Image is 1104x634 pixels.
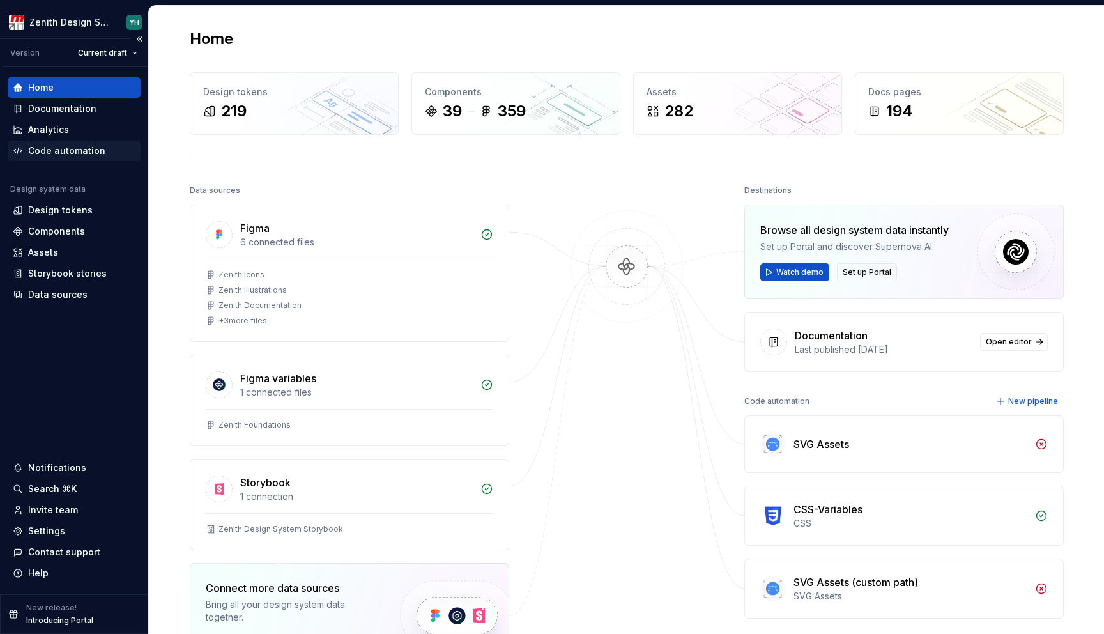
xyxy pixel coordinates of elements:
[190,205,509,342] a: Figma6 connected filesZenith IconsZenith IllustrationsZenith Documentation+3more files
[240,371,316,386] div: Figma variables
[633,72,842,135] a: Assets282
[8,200,141,220] a: Design tokens
[221,101,247,121] div: 219
[190,29,233,49] h2: Home
[190,355,509,446] a: Figma variables1 connected filesZenith Foundations
[980,333,1048,351] a: Open editor
[992,392,1064,410] button: New pipeline
[837,263,897,281] button: Set up Portal
[190,72,399,135] a: Design tokens219
[28,483,77,495] div: Search ⌘K
[28,81,54,94] div: Home
[190,182,240,199] div: Data sources
[8,221,141,242] a: Components
[1008,396,1058,406] span: New pipeline
[218,270,264,280] div: Zenith Icons
[8,263,141,284] a: Storybook stories
[760,240,949,253] div: Set up Portal and discover Supernova AI.
[498,101,526,121] div: 359
[8,120,141,140] a: Analytics
[8,141,141,161] a: Code automation
[28,225,85,238] div: Components
[793,575,918,590] div: SVG Assets (custom path)
[130,17,139,27] div: YH
[218,420,291,430] div: Zenith Foundations
[28,504,78,516] div: Invite team
[240,475,291,490] div: Storybook
[72,44,143,62] button: Current draft
[28,567,49,580] div: Help
[411,72,620,135] a: Components39359
[8,563,141,584] button: Help
[8,458,141,478] button: Notifications
[78,48,127,58] span: Current draft
[218,300,302,311] div: Zenith Documentation
[8,98,141,119] a: Documentation
[8,479,141,499] button: Search ⌘K
[793,517,1027,530] div: CSS
[218,285,287,295] div: Zenith Illustrations
[28,546,100,559] div: Contact support
[10,184,86,194] div: Design system data
[28,461,86,474] div: Notifications
[760,222,949,238] div: Browse all design system data instantly
[28,288,88,301] div: Data sources
[8,77,141,98] a: Home
[26,615,93,626] p: Introducing Portal
[843,267,891,277] span: Set up Portal
[868,86,1050,98] div: Docs pages
[218,316,267,326] div: + 3 more files
[776,267,824,277] span: Watch demo
[28,102,96,115] div: Documentation
[8,284,141,305] a: Data sources
[190,459,509,550] a: Storybook1 connectionZenith Design System Storybook
[443,101,462,121] div: 39
[793,502,862,517] div: CSS-Variables
[8,542,141,562] button: Contact support
[28,123,69,136] div: Analytics
[28,144,105,157] div: Code automation
[3,8,146,36] button: Zenith Design SystemYH
[10,48,40,58] div: Version
[664,101,693,121] div: 282
[218,524,343,534] div: Zenith Design System Storybook
[28,525,65,537] div: Settings
[203,86,385,98] div: Design tokens
[425,86,607,98] div: Components
[795,343,972,356] div: Last published [DATE]
[795,328,868,343] div: Documentation
[240,386,473,399] div: 1 connected files
[8,521,141,541] a: Settings
[240,220,270,236] div: Figma
[130,30,148,48] button: Collapse sidebar
[793,590,1027,603] div: SVG Assets
[28,267,107,280] div: Storybook stories
[206,580,378,596] div: Connect more data sources
[986,337,1032,347] span: Open editor
[760,263,829,281] button: Watch demo
[647,86,829,98] div: Assets
[793,437,849,452] div: SVG Assets
[28,246,58,259] div: Assets
[855,72,1064,135] a: Docs pages194
[240,490,473,503] div: 1 connection
[886,101,913,121] div: 194
[28,204,93,217] div: Design tokens
[8,242,141,263] a: Assets
[9,15,24,30] img: e95d57dd-783c-4905-b3fc-0c5af85c8823.png
[240,236,473,249] div: 6 connected files
[29,16,111,29] div: Zenith Design System
[744,392,809,410] div: Code automation
[744,182,792,199] div: Destinations
[26,603,77,613] p: New release!
[206,598,378,624] div: Bring all your design system data together.
[8,500,141,520] a: Invite team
